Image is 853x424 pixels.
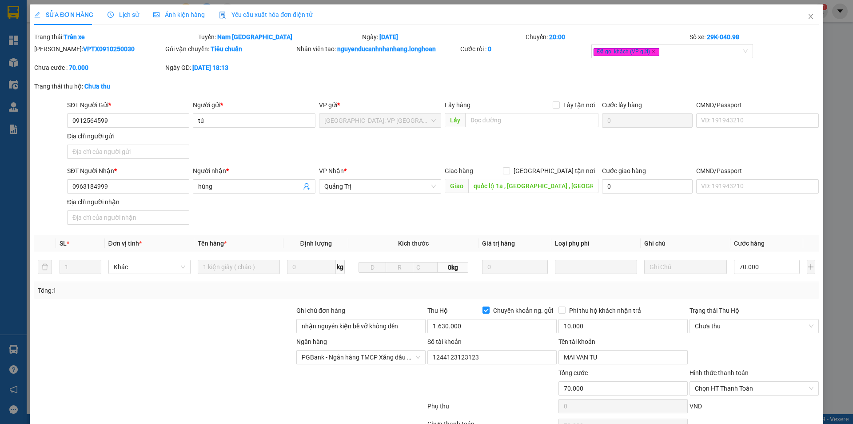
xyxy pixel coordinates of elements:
[690,403,702,410] span: VND
[219,11,313,18] span: Yêu cầu xuất hóa đơn điện tử
[192,64,228,71] b: [DATE] 18:13
[83,45,135,52] b: VPTX0910250030
[165,44,295,54] div: Gói vận chuyển:
[551,235,641,252] th: Loại phụ phí
[695,382,813,395] span: Chọn HT Thanh Toán
[690,369,749,376] label: Hình thức thanh toán
[379,33,398,40] b: [DATE]
[445,113,465,127] span: Lấy
[217,33,292,40] b: Nam [GEOGRAPHIC_DATA]
[807,260,815,274] button: plus
[413,262,438,273] input: C
[560,100,598,110] span: Lấy tận nơi
[696,100,818,110] div: CMND/Passport
[488,45,491,52] b: 0
[34,63,163,73] div: Chưa cước :
[361,32,525,42] div: Ngày:
[303,183,310,190] span: user-add
[525,32,689,42] div: Chuyến:
[198,240,227,247] span: Tên hàng
[337,45,436,52] b: nguyenducanhnhanhang.longhoan
[319,167,344,174] span: VP Nhận
[219,12,226,19] img: icon
[427,350,557,364] input: Số tài khoản
[468,179,598,193] input: Dọc đường
[386,262,413,273] input: R
[33,32,197,42] div: Trạng thái:
[510,166,598,176] span: [GEOGRAPHIC_DATA] tận nơi
[807,13,814,20] span: close
[34,11,93,18] span: SỬA ĐƠN HÀNG
[558,369,588,376] span: Tổng cước
[296,338,327,345] label: Ngân hàng
[426,401,558,417] div: Phụ thu
[108,12,114,18] span: clock-circle
[84,83,110,90] b: Chưa thu
[67,166,189,176] div: SĐT Người Nhận
[558,338,595,345] label: Tên tài khoản
[566,306,645,315] span: Phí thu hộ khách nhận trả
[695,319,813,333] span: Chưa thu
[153,12,159,18] span: picture
[324,180,436,193] span: Quảng Trị
[734,240,765,247] span: Cước hàng
[445,167,473,174] span: Giao hàng
[602,179,693,194] input: Cước giao hàng
[465,113,598,127] input: Dọc đường
[558,350,688,364] input: Tên tài khoản
[427,307,448,314] span: Thu Hộ
[165,63,295,73] div: Ngày GD:
[482,240,515,247] span: Giá trị hàng
[193,166,315,176] div: Người nhận
[34,44,163,54] div: [PERSON_NAME]:
[67,210,189,225] input: Địa chỉ của người nhận
[689,32,820,42] div: Số xe:
[319,100,441,110] div: VP gửi
[324,114,436,127] span: Hà Nội: VP Quận Thanh Xuân
[67,145,189,159] input: Địa chỉ của người gửi
[34,81,196,91] div: Trạng thái thu hộ:
[38,286,329,295] div: Tổng: 1
[296,307,345,314] label: Ghi chú đơn hàng
[644,260,726,274] input: Ghi Chú
[198,260,280,274] input: VD: Bàn, Ghế
[108,240,142,247] span: Đơn vị tính
[296,319,426,333] input: Ghi chú đơn hàng
[60,240,67,247] span: SL
[359,262,386,273] input: D
[336,260,345,274] span: kg
[302,351,420,364] span: PGBank - Ngân hàng TMCP Xăng dầu Petrolimex
[602,167,646,174] label: Cước giao hàng
[38,260,52,274] button: delete
[460,44,590,54] div: Cước rồi :
[651,49,656,54] span: close
[594,48,660,56] span: Đã gọi khách (VP gửi)
[67,100,189,110] div: SĐT Người Gửi
[427,338,462,345] label: Số tài khoản
[690,306,819,315] div: Trạng thái Thu Hộ
[438,262,468,273] span: 0kg
[490,306,557,315] span: Chuyển khoản ng. gửi
[549,33,565,40] b: 20:00
[197,32,361,42] div: Tuyến:
[300,240,331,247] span: Định lượng
[64,33,85,40] b: Trên xe
[153,11,205,18] span: Ảnh kiện hàng
[602,113,693,128] input: Cước lấy hàng
[482,260,548,274] input: 0
[34,12,40,18] span: edit
[602,101,642,109] label: Cước lấy hàng
[67,131,189,141] div: Địa chỉ người gửi
[445,101,470,109] span: Lấy hàng
[296,44,458,54] div: Nhân viên tạo:
[108,11,139,18] span: Lịch sử
[67,197,189,207] div: Địa chỉ người nhận
[798,4,823,29] button: Close
[445,179,468,193] span: Giao
[69,64,88,71] b: 70.000
[696,166,818,176] div: CMND/Passport
[641,235,730,252] th: Ghi chú
[211,45,242,52] b: Tiêu chuẩn
[193,100,315,110] div: Người gửi
[707,33,739,40] b: 29K-040.98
